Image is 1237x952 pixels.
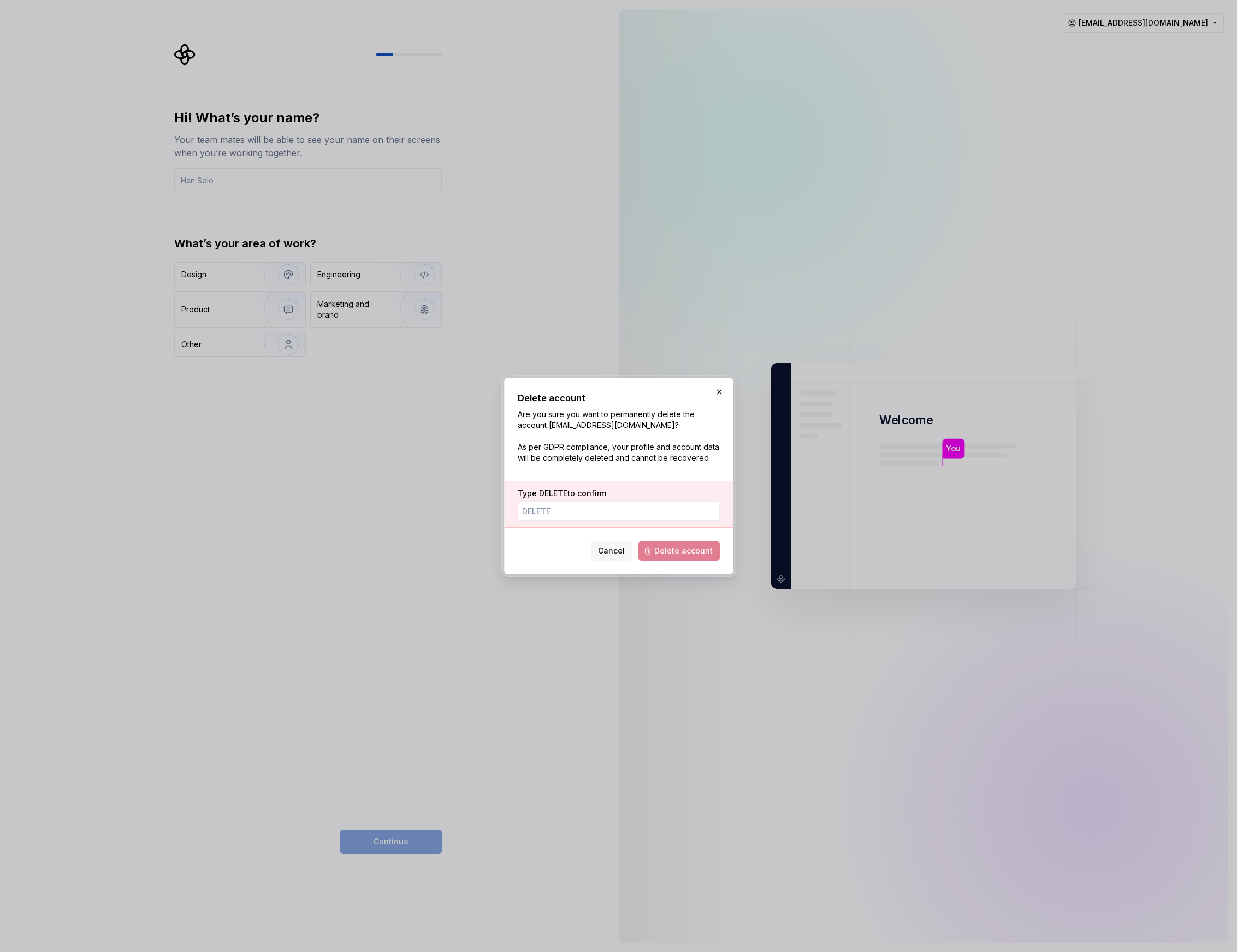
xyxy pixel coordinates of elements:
h2: Delete account [518,391,720,404]
span: DELETE [539,489,567,498]
input: DELETE [518,501,720,521]
label: Type to confirm [518,488,606,499]
span: Cancel [598,545,625,556]
button: Cancel [591,541,632,561]
p: Are you sure you want to permanently delete the account [EMAIL_ADDRESS][DOMAIN_NAME]? As per GDPR... [518,409,720,463]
